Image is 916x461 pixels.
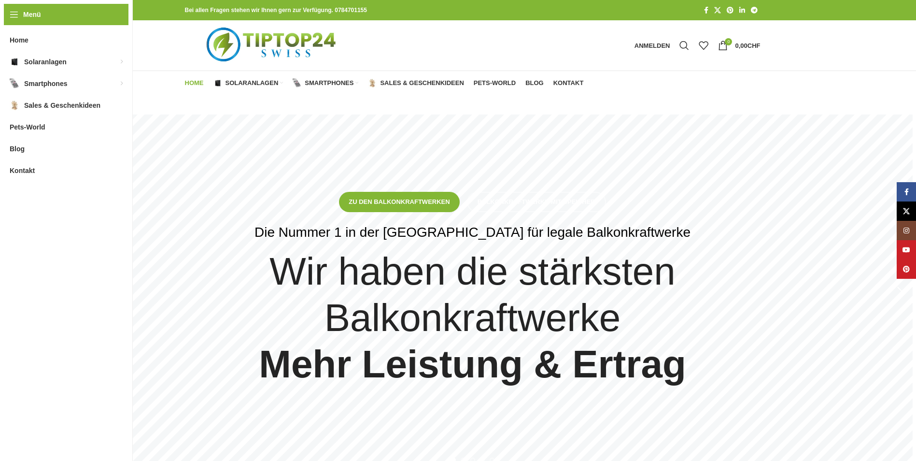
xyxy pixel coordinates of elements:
span: Sales & Geschenkideen [24,97,100,114]
a: Facebook Social Link [897,182,916,202]
span: Menü [23,9,41,20]
span: Solaranlagen [225,79,279,87]
span: Smartphones [24,75,67,92]
a: Suche [675,36,694,55]
span: Pets-World [10,118,45,136]
h4: Wir haben die stärksten Balkonkraftwerke [185,248,761,388]
a: Sales & Geschenkideen [368,73,464,93]
a: Pinterest Social Link [724,4,736,17]
div: Meine Wunschliste [694,36,713,55]
strong: Bei allen Fragen stehen wir Ihnen gern zur Verfügung. 0784701155 [185,7,367,14]
span: Smartphones [305,79,353,87]
span: Anmelden [634,43,670,49]
img: Sales & Geschenkideen [368,79,377,87]
div: Next slide [888,280,913,304]
a: Kontakt [553,73,584,93]
span: Blog [10,140,25,158]
a: Pets-World [474,73,516,93]
span: Home [185,79,204,87]
a: 0 0,00CHF [713,36,765,55]
span: Blog [525,79,544,87]
a: Logo der Website [185,41,360,49]
span: Sales & Geschenkideen [380,79,464,87]
a: Anmelden [630,36,675,55]
a: YouTube Social Link [897,240,916,259]
strong: Mehr Leistung & Ertrag [259,343,686,386]
span: 0 [725,38,732,45]
img: Solaranlagen [10,57,19,67]
img: Sales & Geschenkideen [10,101,19,110]
a: LinkedIn Social Link [736,4,748,17]
a: Zu den Balkonkraftwerken [339,192,459,212]
a: Facebook Social Link [701,4,711,17]
span: Balkonkraftwerke mit Speicher [478,198,595,206]
a: Instagram Social Link [897,221,916,240]
span: Kontakt [553,79,584,87]
a: Telegram Social Link [748,4,761,17]
img: Smartphones [10,79,19,88]
img: Tiptop24 Nachhaltige & Faire Produkte [185,20,360,71]
a: Home [185,73,204,93]
span: Solaranlagen [24,53,67,71]
div: Hauptnavigation [180,73,589,93]
img: Smartphones [293,79,301,87]
a: Balkonkraftwerke mit Speicher [467,192,606,212]
div: Die Nummer 1 in der [GEOGRAPHIC_DATA] für legale Balkonkraftwerke [254,222,691,244]
bdi: 0,00 [735,42,760,49]
span: Pets-World [474,79,516,87]
a: Blog [525,73,544,93]
span: Kontakt [10,162,35,179]
img: Solaranlagen [213,79,222,87]
a: Smartphones [293,73,358,93]
a: Pinterest Social Link [897,259,916,279]
span: Zu den Balkonkraftwerken [349,198,450,206]
a: X Social Link [711,4,724,17]
span: Home [10,31,28,49]
a: Solaranlagen [213,73,283,93]
a: X Social Link [897,202,916,221]
span: CHF [747,42,761,49]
